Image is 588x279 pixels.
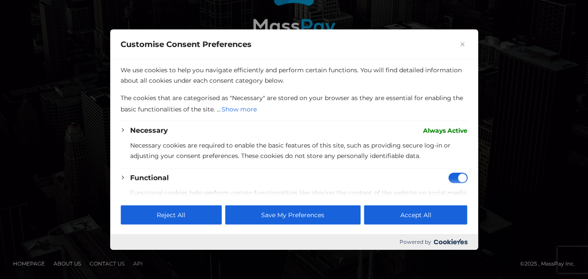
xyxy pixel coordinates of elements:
[130,140,467,161] p: Necessary cookies are required to enable the basic features of this site, such as providing secur...
[460,42,464,46] img: Close
[121,64,467,85] p: We use cookies to help you navigate efficiently and perform certain functions. You will find deta...
[448,172,467,183] input: Disable Functional
[225,205,360,225] button: Save My Preferences
[433,239,467,245] img: Cookieyes logo
[110,29,478,249] div: Customise Consent Preferences
[221,103,258,115] button: Show more
[457,39,467,49] button: Close
[130,125,168,135] button: Necessary
[130,172,169,183] button: Functional
[121,39,252,49] span: Customise Consent Preferences
[364,205,467,225] button: Accept All
[121,92,467,115] p: The cookies that are categorised as "Necessary" are stored on your browser as they are essential ...
[110,234,478,250] div: Powered by
[423,125,467,135] span: Always Active
[121,205,222,225] button: Reject All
